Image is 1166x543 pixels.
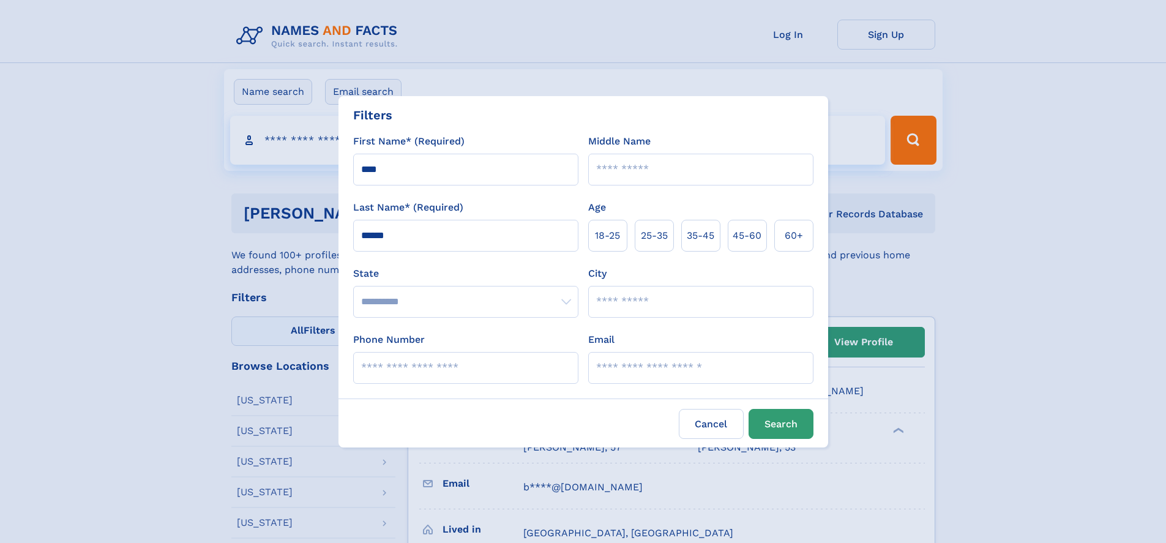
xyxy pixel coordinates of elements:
[353,332,425,347] label: Phone Number
[588,332,615,347] label: Email
[749,409,813,439] button: Search
[588,200,606,215] label: Age
[353,106,392,124] div: Filters
[595,228,620,243] span: 18‑25
[353,266,578,281] label: State
[785,228,803,243] span: 60+
[687,228,714,243] span: 35‑45
[353,200,463,215] label: Last Name* (Required)
[679,409,744,439] label: Cancel
[588,134,651,149] label: Middle Name
[641,228,668,243] span: 25‑35
[588,266,607,281] label: City
[353,134,465,149] label: First Name* (Required)
[733,228,761,243] span: 45‑60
